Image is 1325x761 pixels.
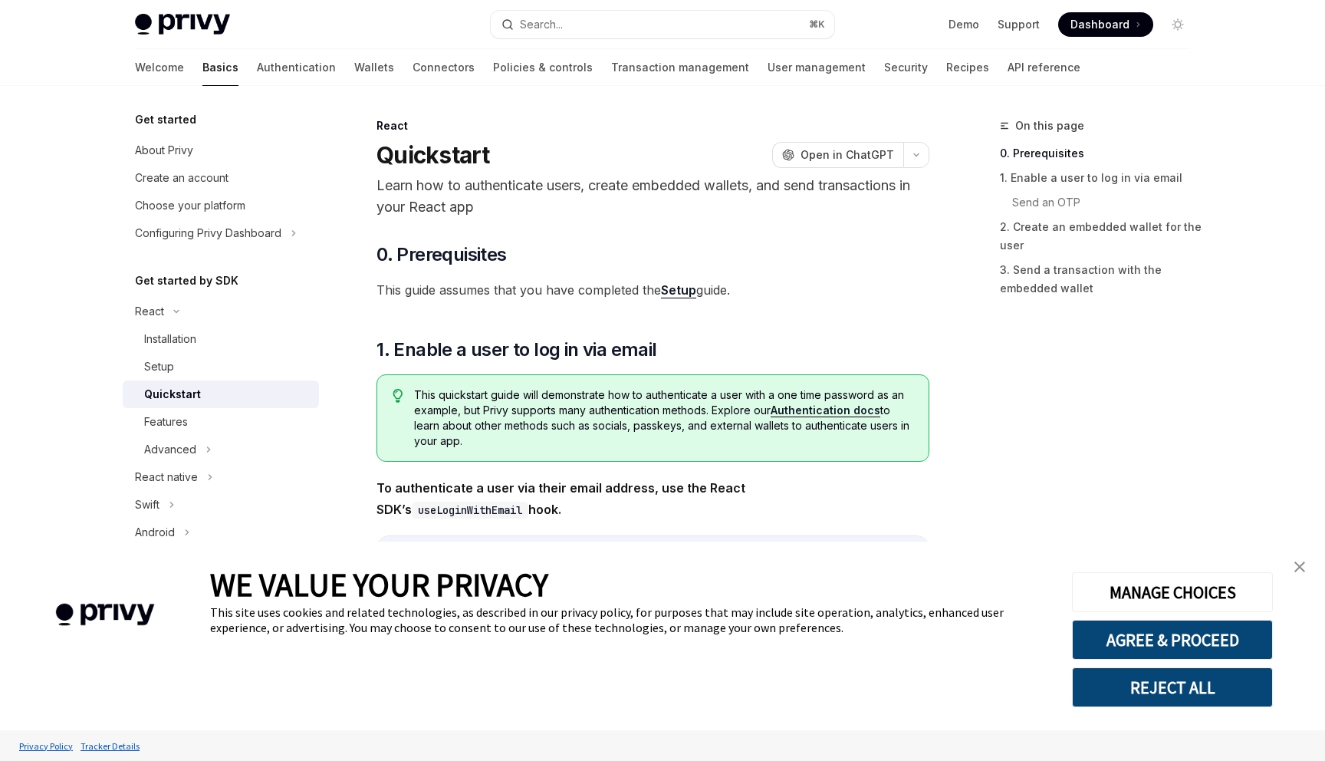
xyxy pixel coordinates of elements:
[376,141,490,169] h1: Quickstart
[1072,572,1273,612] button: MANAGE CHOICES
[135,169,229,187] div: Create an account
[123,408,319,436] a: Features
[1000,166,1202,190] a: 1. Enable a user to log in via email
[949,17,979,32] a: Demo
[1008,49,1080,86] a: API reference
[884,49,928,86] a: Security
[771,404,880,417] a: Authentication docs
[135,196,245,215] div: Choose your platform
[946,49,989,86] a: Recipes
[1012,190,1202,215] a: Send an OTP
[1070,17,1129,32] span: Dashboard
[376,480,745,517] strong: To authenticate a user via their email address, use the React SDK’s hook.
[413,49,475,86] a: Connectors
[376,118,929,133] div: React
[257,49,336,86] a: Authentication
[611,49,749,86] a: Transaction management
[144,357,174,376] div: Setup
[135,496,159,514] div: Swift
[144,440,196,459] div: Advanced
[135,272,238,290] h5: Get started by SDK
[135,14,230,35] img: light logo
[376,175,929,218] p: Learn how to authenticate users, create embedded wallets, and send transactions in your React app
[1294,562,1305,572] img: close banner
[354,49,394,86] a: Wallets
[376,242,506,267] span: 0. Prerequisites
[123,380,319,408] a: Quickstart
[393,389,403,403] svg: Tip
[123,325,319,353] a: Installation
[1015,117,1084,135] span: On this page
[1000,215,1202,258] a: 2. Create an embedded wallet for the user
[15,733,77,759] a: Privacy Policy
[1284,552,1315,582] a: close banner
[491,11,834,38] button: Search...⌘K
[809,18,825,31] span: ⌘ K
[376,279,929,301] span: This guide assumes that you have completed the guide.
[23,581,187,648] img: company logo
[768,49,866,86] a: User management
[123,137,319,164] a: About Privy
[144,330,196,348] div: Installation
[135,49,184,86] a: Welcome
[135,302,164,321] div: React
[210,605,1049,635] div: This site uses cookies and related technologies, as described in our privacy policy, for purposes...
[77,733,143,759] a: Tracker Details
[135,224,281,242] div: Configuring Privy Dashboard
[376,338,656,362] span: 1. Enable a user to log in via email
[1166,12,1190,37] button: Toggle dark mode
[801,147,894,163] span: Open in ChatGPT
[135,141,193,160] div: About Privy
[144,413,188,431] div: Features
[661,282,696,298] a: Setup
[493,49,593,86] a: Policies & controls
[772,142,903,168] button: Open in ChatGPT
[412,502,528,519] code: useLoginWithEmail
[998,17,1040,32] a: Support
[123,164,319,192] a: Create an account
[144,385,201,404] div: Quickstart
[1058,12,1153,37] a: Dashboard
[202,49,238,86] a: Basics
[135,468,198,486] div: React native
[123,353,319,380] a: Setup
[414,387,913,449] span: This quickstart guide will demonstrate how to authenticate a user with a one time password as an ...
[1072,667,1273,707] button: REJECT ALL
[1000,258,1202,301] a: 3. Send a transaction with the embedded wallet
[210,565,548,605] span: WE VALUE YOUR PRIVACY
[135,110,196,129] h5: Get started
[135,523,175,542] div: Android
[1072,620,1273,660] button: AGREE & PROCEED
[520,15,563,34] div: Search...
[1000,141,1202,166] a: 0. Prerequisites
[123,192,319,219] a: Choose your platform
